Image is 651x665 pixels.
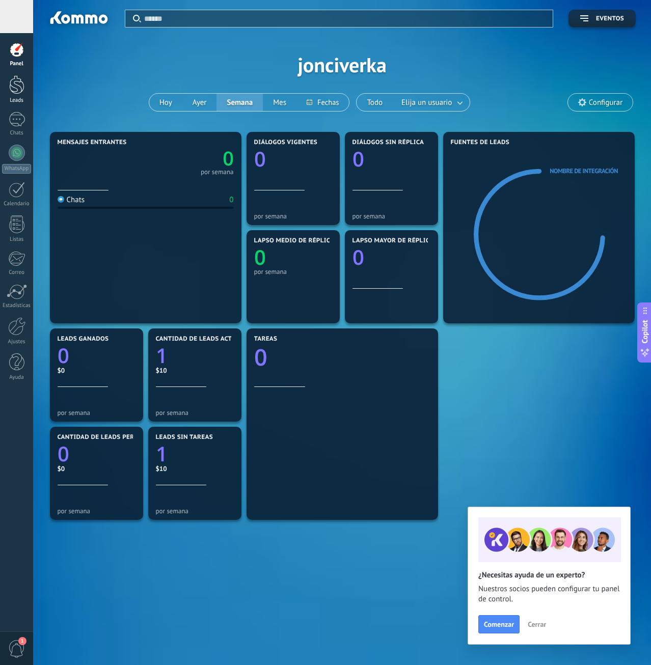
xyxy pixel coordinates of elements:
a: 1 [156,341,234,369]
button: Todo [357,94,393,111]
a: 1 [156,439,234,467]
a: 0 [58,341,135,369]
text: 0 [254,342,267,373]
span: Lapso mayor de réplica [352,237,433,244]
span: Comenzar [484,621,514,628]
span: Diálogos sin réplica [352,139,424,146]
div: Chats [58,195,85,205]
text: 0 [58,439,69,467]
div: $10 [156,464,234,473]
button: Semana [216,94,263,111]
div: por semana [58,409,135,417]
div: por semana [156,409,234,417]
span: Cantidad de leads activos [156,336,247,343]
span: Cantidad de leads perdidos [58,434,154,441]
a: 0 [146,145,234,172]
span: Nuestros socios pueden configurar tu panel de control. [478,584,620,604]
span: Lapso medio de réplica [254,237,335,244]
div: Chats [2,130,32,136]
text: 0 [352,145,364,173]
text: 1 [156,439,168,467]
div: por semana [201,170,234,175]
button: Ayer [182,94,217,111]
div: $0 [58,366,135,375]
button: Elija un usuario [393,94,470,111]
div: $0 [58,464,135,473]
span: Configurar [589,98,622,107]
text: 0 [352,243,364,271]
span: Fuentes de leads [451,139,510,146]
span: 1 [18,637,26,645]
button: Cerrar [523,617,551,632]
div: por semana [254,212,332,220]
div: Estadísticas [2,302,32,309]
a: 0 [254,342,430,373]
span: Leads ganados [58,336,109,343]
text: 0 [254,243,266,271]
div: Ajustes [2,339,32,345]
button: Eventos [568,10,636,27]
div: WhatsApp [2,164,31,174]
button: Comenzar [478,615,520,633]
button: Hoy [149,94,182,111]
div: por semana [352,212,430,220]
span: Eventos [596,15,624,22]
text: 0 [58,341,69,369]
button: Fechas [296,94,349,111]
div: Calendario [2,201,32,207]
h2: ¿Necesitas ayuda de un experto? [478,570,620,580]
span: Mensajes entrantes [58,139,127,146]
span: Copilot [640,320,650,344]
div: Ayuda [2,374,32,381]
text: 0 [254,145,266,173]
div: 0 [229,195,233,205]
div: Correo [2,269,32,276]
div: Listas [2,236,32,243]
span: Tareas [254,336,278,343]
div: $10 [156,366,234,375]
span: Diálogos vigentes [254,139,318,146]
text: 1 [156,341,168,369]
span: Cerrar [528,621,546,628]
text: 0 [223,145,234,172]
div: por semana [254,268,332,275]
span: Elija un usuario [399,96,454,109]
a: 0 [58,439,135,467]
img: Chats [58,196,64,203]
span: Leads sin tareas [156,434,213,441]
div: por semana [156,507,234,515]
div: Panel [2,61,32,67]
button: Mes [263,94,296,111]
a: Nombre de integración [550,167,618,175]
div: por semana [58,507,135,515]
div: Leads [2,97,32,104]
